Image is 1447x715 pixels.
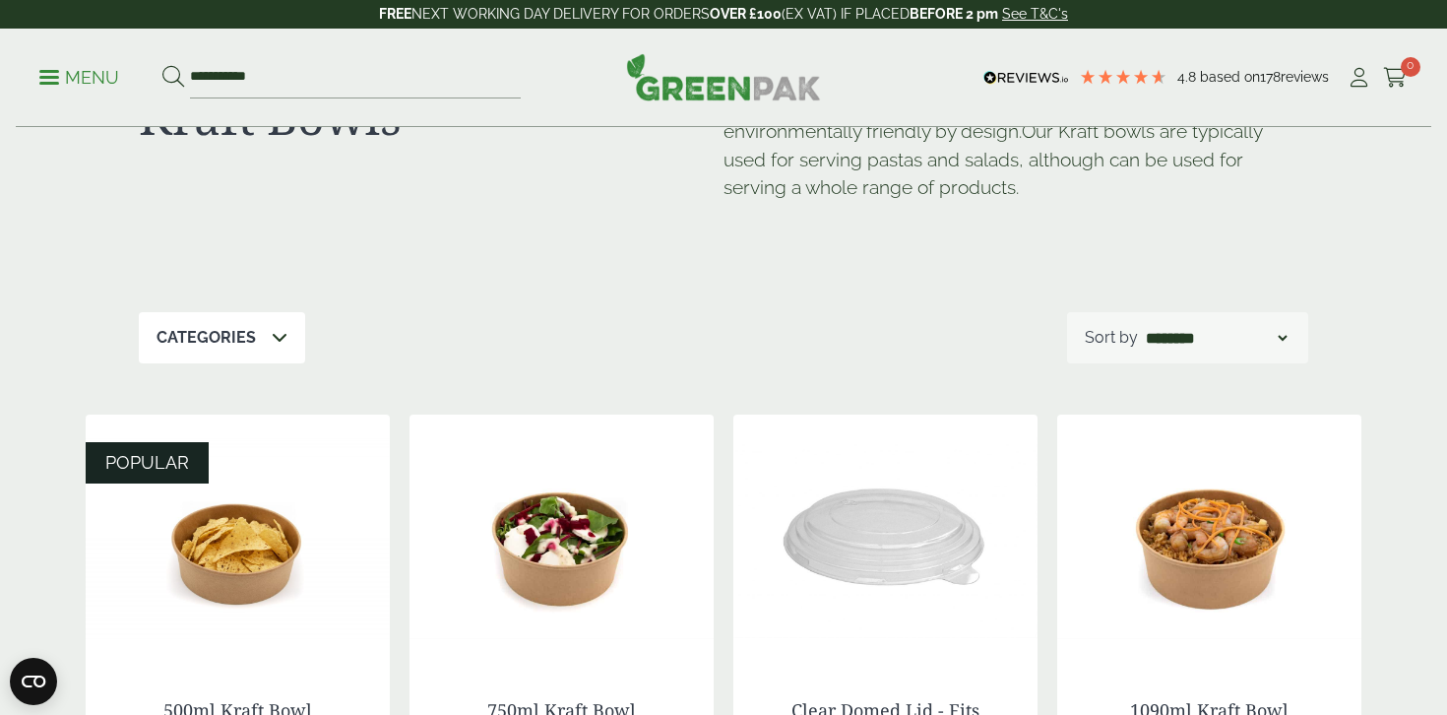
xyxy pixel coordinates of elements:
[1401,57,1420,77] span: 0
[1383,68,1408,88] i: Cart
[157,326,256,350] p: Categories
[409,415,714,661] img: Kraft Bowl 750ml with Goats Cheese Salad Open
[1142,326,1291,350] select: Shop order
[1347,68,1371,88] i: My Account
[1057,415,1361,661] img: Kraft Bowl 1090ml with Prawns and Rice
[983,71,1069,85] img: REVIEWS.io
[39,66,119,90] p: Menu
[1200,69,1260,85] span: Based on
[1383,63,1408,93] a: 0
[105,452,189,473] span: POPULAR
[710,6,782,22] strong: OVER £100
[1002,6,1068,22] a: See T&C's
[379,6,411,22] strong: FREE
[10,658,57,705] button: Open CMP widget
[733,415,1038,661] img: Clear Domed Lid - Fits 750ml-0
[910,6,998,22] strong: BEFORE 2 pm
[1085,326,1138,350] p: Sort by
[723,120,1262,199] span: Our Kraft bowls are typically used for serving pastas and salads, although can be used for servin...
[39,66,119,86] a: Menu
[723,92,1194,142] span: Made from sustainable Kraft board, our Kraft bowls are environmentally friendly by design.
[139,89,723,146] h1: Kraft Bowls
[1260,69,1281,85] span: 178
[1177,69,1200,85] span: 4.8
[86,415,390,661] img: Kraft Bowl 500ml with Nachos
[626,53,821,100] img: GreenPak Supplies
[1079,68,1167,86] div: 4.78 Stars
[1281,69,1329,85] span: reviews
